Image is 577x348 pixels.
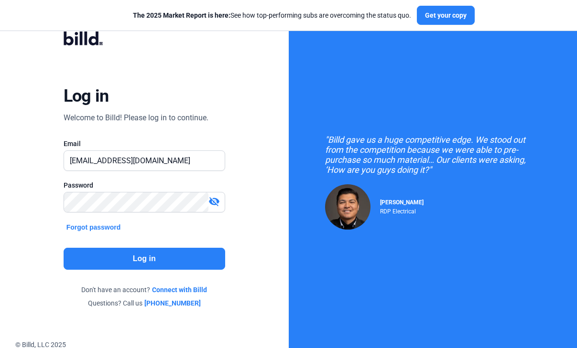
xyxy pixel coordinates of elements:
[325,135,540,175] div: "Billd gave us a huge competitive edge. We stood out from the competition because we were able to...
[64,298,225,308] div: Questions? Call us
[64,248,225,270] button: Log in
[380,199,424,206] span: [PERSON_NAME]
[133,11,411,20] div: See how top-performing subs are overcoming the status quo.
[64,180,225,190] div: Password
[144,298,201,308] a: [PHONE_NUMBER]
[64,285,225,295] div: Don't have an account?
[64,222,124,232] button: Forgot password
[380,206,424,215] div: RDP Electrical
[64,112,208,124] div: Welcome to Billd! Please log in to continue.
[325,184,370,230] img: Raul Pacheco
[64,85,109,106] div: Log in
[208,196,220,207] mat-icon: visibility_off
[152,285,207,295] a: Connect with Billd
[64,139,225,148] div: Email
[133,11,230,19] span: The 2025 Market Report is here:
[417,6,475,25] button: Get your copy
